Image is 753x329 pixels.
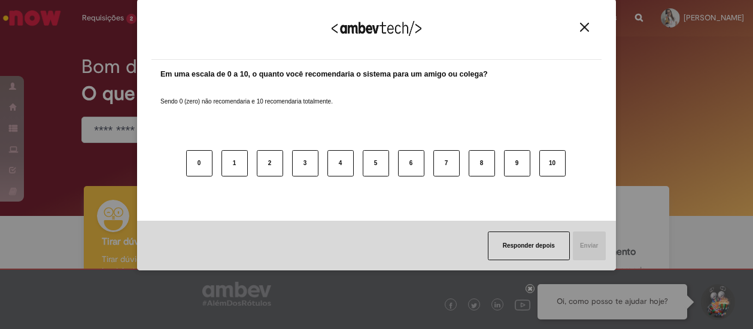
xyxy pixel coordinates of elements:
button: 6 [398,150,424,176]
button: 0 [186,150,212,176]
button: 7 [433,150,460,176]
label: Sendo 0 (zero) não recomendaria e 10 recomendaria totalmente. [160,83,333,106]
button: 9 [504,150,530,176]
img: Logo Ambevtech [332,21,421,36]
button: 1 [221,150,248,176]
img: Close [580,23,589,32]
button: 4 [327,150,354,176]
button: 8 [469,150,495,176]
button: 2 [257,150,283,176]
button: Responder depois [488,231,570,260]
label: Em uma escala de 0 a 10, o quanto você recomendaria o sistema para um amigo ou colega? [160,69,488,80]
button: 5 [363,150,389,176]
button: 3 [292,150,318,176]
button: Close [576,22,593,32]
button: 10 [539,150,566,176]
